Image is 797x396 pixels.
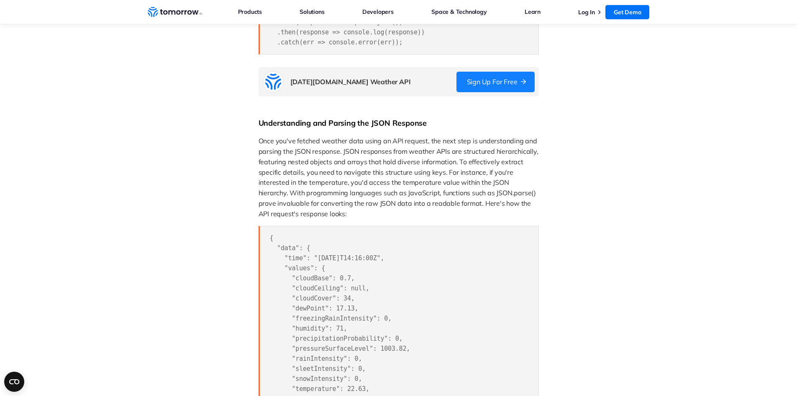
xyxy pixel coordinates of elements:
a: Learn [525,6,541,17]
a: Developers [362,6,394,17]
a: Solutions [300,6,324,17]
button: Open CMP widget [4,372,24,392]
a: Home link [148,6,202,18]
a: Space & Technology [431,6,487,17]
span: Understanding and Parsing the JSON Response [259,118,427,128]
a: Get Demo [605,5,649,19]
a: Products [238,6,262,17]
img: Tomorrow.io logo [263,71,284,92]
span: Once you've fetched weather data using an API request, the next step is understanding and parsing... [259,137,540,218]
a: Sign Up for Free [456,72,535,92]
h3: [DATE][DOMAIN_NAME] Weather API [290,78,453,86]
a: Log In [578,8,595,16]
